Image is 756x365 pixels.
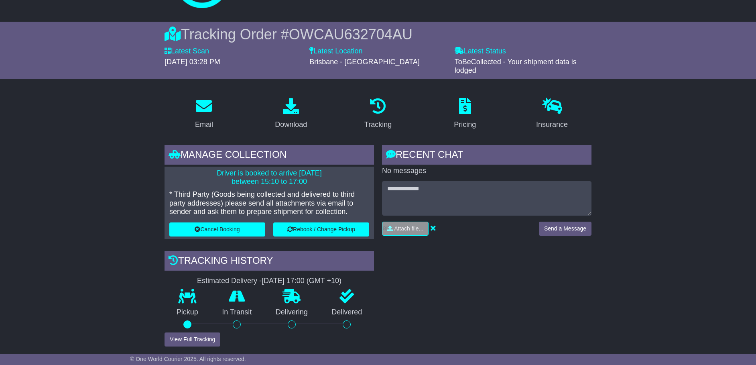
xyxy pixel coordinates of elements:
[289,26,413,43] span: OWCAU632704AU
[359,95,397,133] a: Tracking
[169,190,369,216] p: * Third Party (Goods being collected and delivered to third party addresses) please send all atta...
[262,277,341,285] div: [DATE] 17:00 (GMT +10)
[382,167,591,175] p: No messages
[536,119,568,130] div: Insurance
[531,95,573,133] a: Insurance
[210,308,264,317] p: In Transit
[309,58,419,66] span: Brisbane - [GEOGRAPHIC_DATA]
[309,47,362,56] label: Latest Location
[270,95,312,133] a: Download
[165,251,374,273] div: Tracking history
[320,308,374,317] p: Delivered
[130,356,246,362] span: © One World Courier 2025. All rights reserved.
[539,222,591,236] button: Send a Message
[455,58,577,75] span: ToBeCollected - Your shipment data is lodged
[264,308,320,317] p: Delivering
[382,145,591,167] div: RECENT CHAT
[449,95,481,133] a: Pricing
[190,95,218,133] a: Email
[165,58,220,66] span: [DATE] 03:28 PM
[165,26,591,43] div: Tracking Order #
[165,332,220,347] button: View Full Tracking
[165,308,210,317] p: Pickup
[165,145,374,167] div: Manage collection
[275,119,307,130] div: Download
[364,119,392,130] div: Tracking
[455,47,506,56] label: Latest Status
[454,119,476,130] div: Pricing
[165,47,209,56] label: Latest Scan
[169,169,369,186] p: Driver is booked to arrive [DATE] between 15:10 to 17:00
[165,277,374,285] div: Estimated Delivery -
[169,222,265,237] button: Cancel Booking
[195,119,213,130] div: Email
[273,222,369,237] button: Rebook / Change Pickup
